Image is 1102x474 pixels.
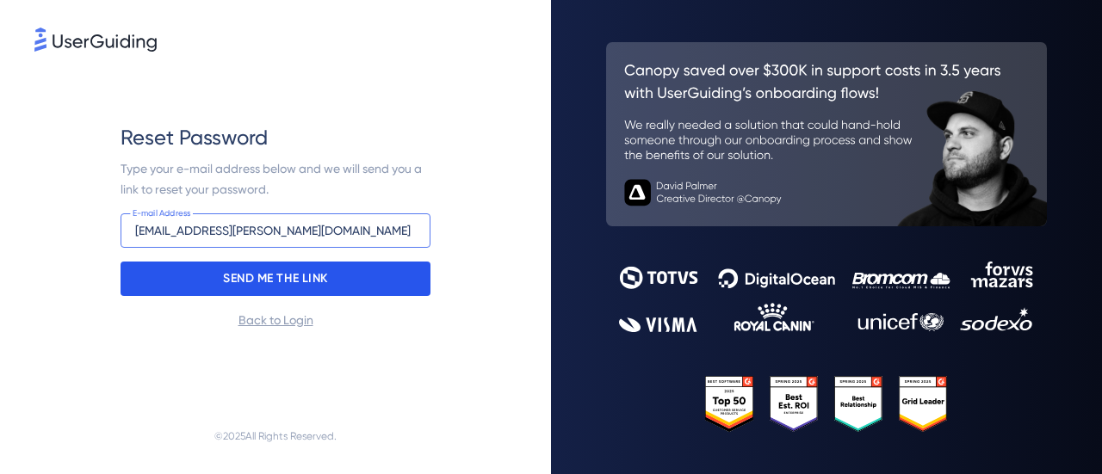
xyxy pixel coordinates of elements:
a: Back to Login [238,313,313,327]
span: Type your e-mail address below and we will send you a link to reset your password. [121,162,424,196]
span: © 2025 All Rights Reserved. [214,426,337,446]
img: 9302ce2ac39453076f5bc0f2f2ca889b.svg [619,262,1033,332]
span: Reset Password [121,124,268,151]
input: john@example.com [121,213,430,248]
img: 26c0aa7c25a843aed4baddd2b5e0fa68.svg [606,42,1047,226]
img: 8faab4ba6bc7696a72372aa768b0286c.svg [34,28,157,52]
img: 25303e33045975176eb484905ab012ff.svg [705,376,948,431]
p: SEND ME THE LINK [223,265,328,292]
